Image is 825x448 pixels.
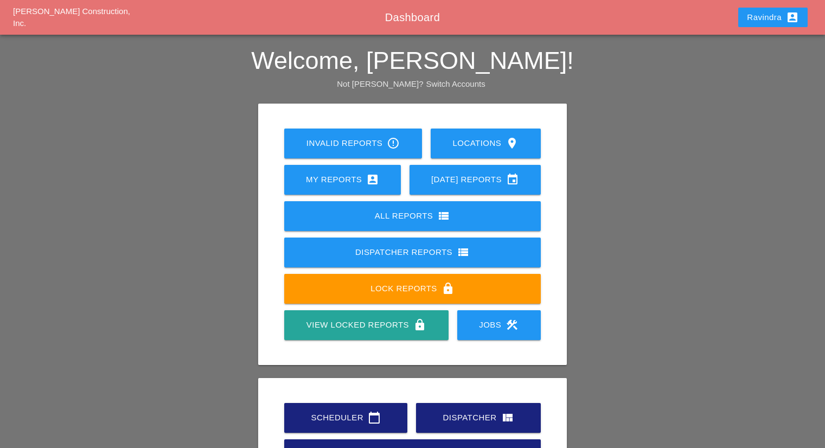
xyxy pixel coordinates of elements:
[366,173,379,186] i: account_box
[738,8,808,27] button: Ravindra
[501,411,514,424] i: view_quilt
[302,209,523,222] div: All Reports
[786,11,799,24] i: account_box
[431,129,541,158] a: Locations
[506,318,519,331] i: construction
[747,11,799,24] div: Ravindra
[302,411,390,424] div: Scheduler
[387,137,400,150] i: error_outline
[413,318,426,331] i: lock
[427,173,523,186] div: [DATE] Reports
[284,238,541,267] a: Dispatcher Reports
[284,310,448,340] a: View Locked Reports
[433,411,523,424] div: Dispatcher
[475,318,523,331] div: Jobs
[457,310,541,340] a: Jobs
[337,79,423,88] span: Not [PERSON_NAME]?
[506,137,519,150] i: location_on
[302,246,523,259] div: Dispatcher Reports
[284,129,422,158] a: Invalid Reports
[416,403,540,433] a: Dispatcher
[437,209,450,222] i: view_list
[284,403,407,433] a: Scheduler
[385,11,440,23] span: Dashboard
[457,246,470,259] i: view_list
[426,79,485,88] a: Switch Accounts
[284,165,401,195] a: My Reports
[302,173,383,186] div: My Reports
[506,173,519,186] i: event
[284,274,541,304] a: Lock Reports
[410,165,541,195] a: [DATE] Reports
[302,137,405,150] div: Invalid Reports
[302,318,431,331] div: View Locked Reports
[284,201,541,231] a: All Reports
[442,282,455,295] i: lock
[302,282,523,295] div: Lock Reports
[448,137,523,150] div: Locations
[13,7,130,28] a: [PERSON_NAME] Construction, Inc.
[368,411,381,424] i: calendar_today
